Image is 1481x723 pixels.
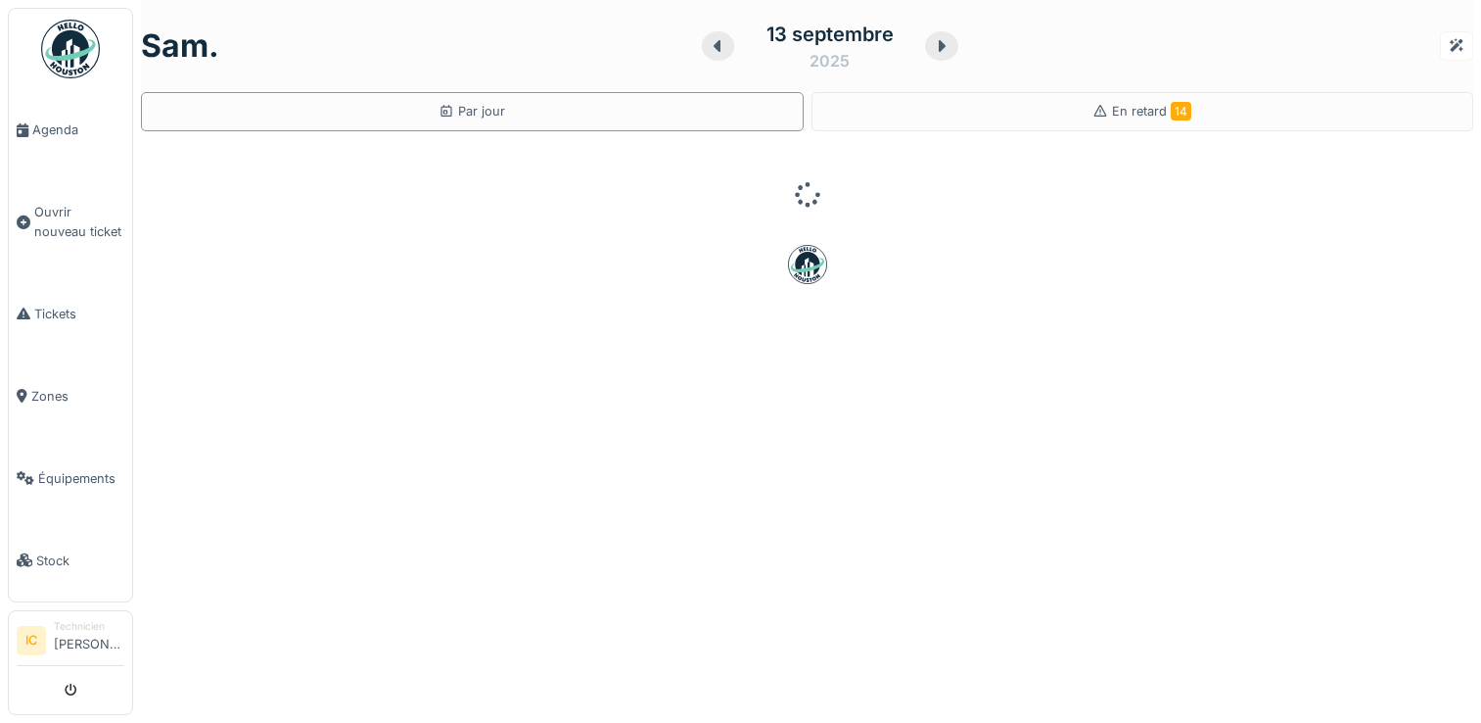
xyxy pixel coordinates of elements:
[9,355,132,437] a: Zones
[34,305,124,323] span: Tickets
[31,387,124,406] span: Zones
[9,89,132,171] a: Agenda
[439,102,505,120] div: Par jour
[36,552,124,570] span: Stock
[41,20,100,78] img: Badge_color-CXgf-gQk.svg
[9,437,132,519] a: Équipements
[810,49,850,72] div: 2025
[1112,104,1191,119] span: En retard
[788,245,827,284] img: badge-BVDL4wpA.svg
[38,469,124,488] span: Équipements
[54,619,124,661] li: [PERSON_NAME]
[17,619,124,666] a: IC Technicien[PERSON_NAME]
[9,272,132,355] a: Tickets
[141,27,219,65] h1: sam.
[34,203,124,240] span: Ouvrir nouveau ticket
[32,120,124,139] span: Agenda
[54,619,124,634] div: Technicien
[17,626,46,655] li: IC
[766,20,894,49] div: 13 septembre
[9,519,132,602] a: Stock
[9,171,132,272] a: Ouvrir nouveau ticket
[1171,102,1191,120] span: 14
